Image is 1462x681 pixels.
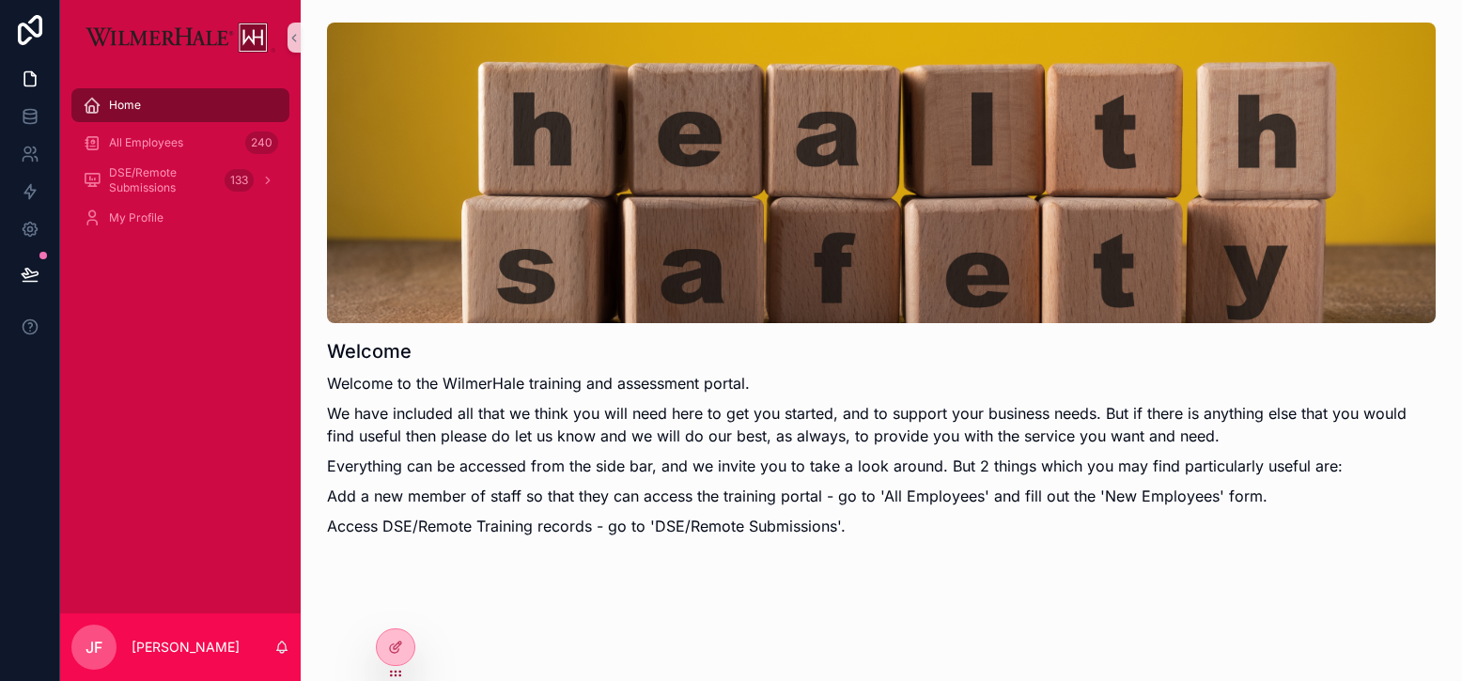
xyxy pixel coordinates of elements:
[109,165,217,195] span: DSE/Remote Submissions
[86,23,275,53] img: App logo
[327,338,1436,364] h1: Welcome
[245,132,278,154] div: 240
[327,402,1436,447] p: We have included all that we think you will need here to get you started, and to support your bus...
[71,163,289,197] a: DSE/Remote Submissions133
[327,455,1436,477] p: Everything can be accessed from the side bar, and we invite you to take a look around. But 2 thin...
[109,210,163,225] span: My Profile
[71,88,289,122] a: Home
[327,485,1436,507] p: Add a new member of staff so that they can access the training portal - go to 'All Employees' and...
[109,135,183,150] span: All Employees
[71,201,289,235] a: My Profile
[327,372,1436,395] p: Welcome to the WilmerHale training and assessment portal.
[327,515,1436,537] p: Access DSE/Remote Training records - go to 'DSE/Remote Submissions'.
[225,169,254,192] div: 133
[86,636,102,658] span: JF
[109,98,141,113] span: Home
[132,638,240,657] p: [PERSON_NAME]
[71,126,289,160] a: All Employees240
[60,75,301,259] div: scrollable content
